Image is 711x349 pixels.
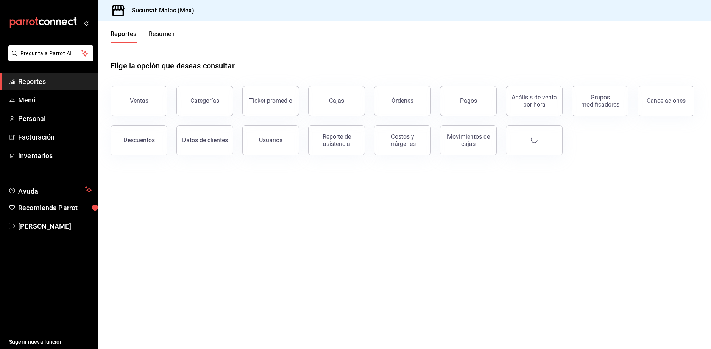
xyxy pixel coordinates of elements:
[126,6,194,15] h3: Sucursal: Malac (Mex)
[18,185,82,194] span: Ayuda
[111,30,137,43] button: Reportes
[379,133,426,147] div: Costos y márgenes
[242,125,299,155] button: Usuarios
[313,133,360,147] div: Reporte de asistencia
[123,136,155,144] div: Descuentos
[577,94,624,108] div: Grupos modificadores
[18,132,92,142] span: Facturación
[176,86,233,116] button: Categorías
[329,96,345,105] div: Cajas
[111,86,167,116] button: Ventas
[20,50,81,57] span: Pregunta a Parrot AI
[5,55,93,63] a: Pregunta a Parrot AI
[111,30,175,43] div: navigation tabs
[18,76,92,87] span: Reportes
[440,125,497,155] button: Movimientos de cajas
[638,86,694,116] button: Cancelaciones
[259,136,282,144] div: Usuarios
[460,97,477,104] div: Pagos
[18,203,92,213] span: Recomienda Parrot
[182,136,228,144] div: Datos de clientes
[374,86,431,116] button: Órdenes
[18,113,92,124] span: Personal
[445,133,492,147] div: Movimientos de cajas
[149,30,175,43] button: Resumen
[249,97,292,104] div: Ticket promedio
[18,221,92,231] span: [PERSON_NAME]
[9,338,92,346] span: Sugerir nueva función
[130,97,148,104] div: Ventas
[190,97,219,104] div: Categorías
[111,125,167,155] button: Descuentos
[506,86,563,116] button: Análisis de venta por hora
[374,125,431,155] button: Costos y márgenes
[308,86,365,116] a: Cajas
[647,97,686,104] div: Cancelaciones
[572,86,628,116] button: Grupos modificadores
[18,95,92,105] span: Menú
[111,60,235,71] h1: Elige la opción que deseas consultar
[440,86,497,116] button: Pagos
[242,86,299,116] button: Ticket promedio
[511,94,558,108] div: Análisis de venta por hora
[18,150,92,161] span: Inventarios
[8,45,93,61] button: Pregunta a Parrot AI
[176,125,233,155] button: Datos de clientes
[391,97,413,104] div: Órdenes
[308,125,365,155] button: Reporte de asistencia
[83,20,89,26] button: open_drawer_menu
